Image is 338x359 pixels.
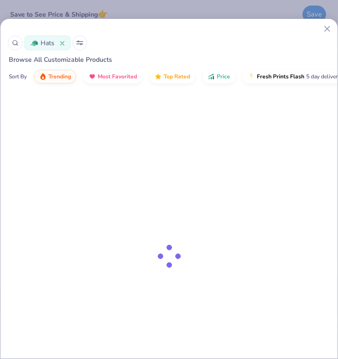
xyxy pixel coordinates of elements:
button: HatsHats [24,35,71,50]
button: Top Rated [149,70,195,83]
span: Trending [48,73,71,80]
div: Sort By [9,72,27,81]
span: Browse All Customizable Products [0,55,112,64]
img: Hats [30,40,38,47]
span: Price [217,73,230,80]
button: Most Favorited [83,70,142,83]
span: Most Favorited [98,73,137,80]
img: trending.gif [39,73,47,80]
button: Trending [34,70,76,83]
img: TopRated.gif [154,73,162,80]
span: Hats [41,38,54,48]
img: most_fav.gif [89,73,96,80]
img: flash.gif [248,73,255,80]
span: Top Rated [164,73,190,80]
button: Price [202,70,235,83]
span: Fresh Prints Flash [257,73,304,80]
button: Sort Popup Button [72,35,87,50]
